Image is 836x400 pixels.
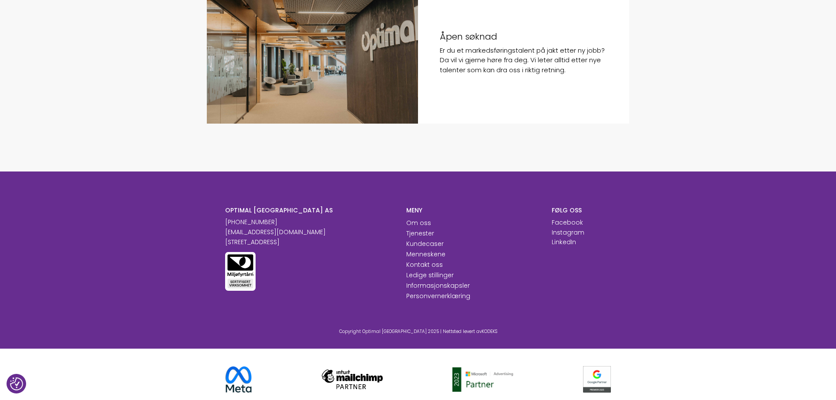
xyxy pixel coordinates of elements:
[406,260,443,269] a: Kontakt oss
[10,377,23,390] button: Samtykkepreferanser
[10,377,23,390] img: Revisit consent button
[225,238,394,247] p: [STREET_ADDRESS]
[440,328,442,335] span: |
[406,292,470,300] a: Personvernerklæring
[406,281,470,290] a: Informasjonskapsler
[552,206,611,214] h6: FØLG OSS
[339,328,439,335] span: Copyright Optimal [GEOGRAPHIC_DATA] 2025
[443,328,497,335] span: Nettsted levert av
[552,238,576,246] a: LinkedIn
[406,218,431,227] a: Om oss
[406,206,538,214] h6: MENY
[406,239,444,248] a: Kundecaser
[406,271,454,279] a: Ledige stillinger
[406,250,445,259] a: Menneskene
[552,228,584,237] a: Instagram
[225,228,326,236] a: [EMAIL_ADDRESS][DOMAIN_NAME]
[440,46,607,75] p: Er du et markedsføringstalent på jakt etter ny jobb? Da vil vi gjerne høre fra deg. Vi leter allt...
[552,218,583,227] a: Facebook
[406,229,434,238] a: Tjenester
[440,31,607,42] h5: Åpen søknad
[552,238,576,247] p: LinkedIn
[225,252,256,291] img: Miljøfyrtårn sertifisert virksomhet
[225,206,394,214] h6: OPTIMAL [GEOGRAPHIC_DATA] AS
[482,328,497,335] a: KODEKS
